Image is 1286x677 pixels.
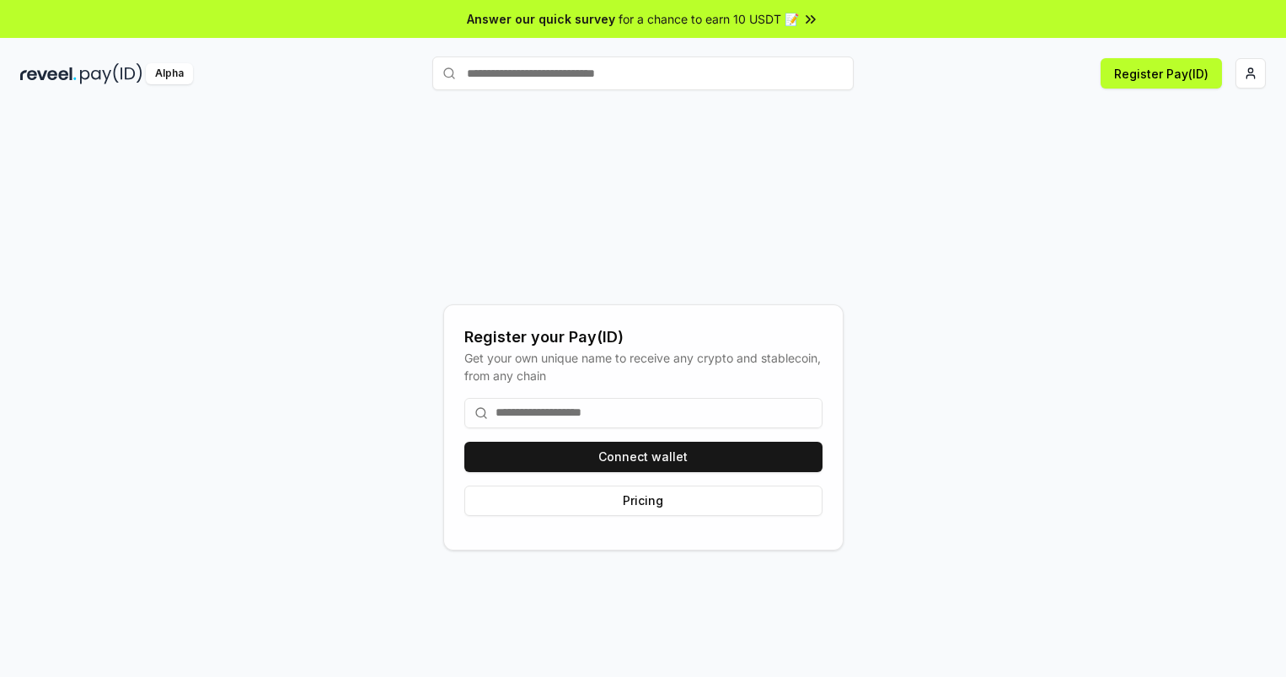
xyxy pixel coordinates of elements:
button: Connect wallet [464,442,823,472]
img: pay_id [80,63,142,84]
div: Alpha [146,63,193,84]
button: Register Pay(ID) [1101,58,1222,89]
img: reveel_dark [20,63,77,84]
span: for a chance to earn 10 USDT 📝 [619,10,799,28]
button: Pricing [464,486,823,516]
div: Register your Pay(ID) [464,325,823,349]
div: Get your own unique name to receive any crypto and stablecoin, from any chain [464,349,823,384]
span: Answer our quick survey [467,10,615,28]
